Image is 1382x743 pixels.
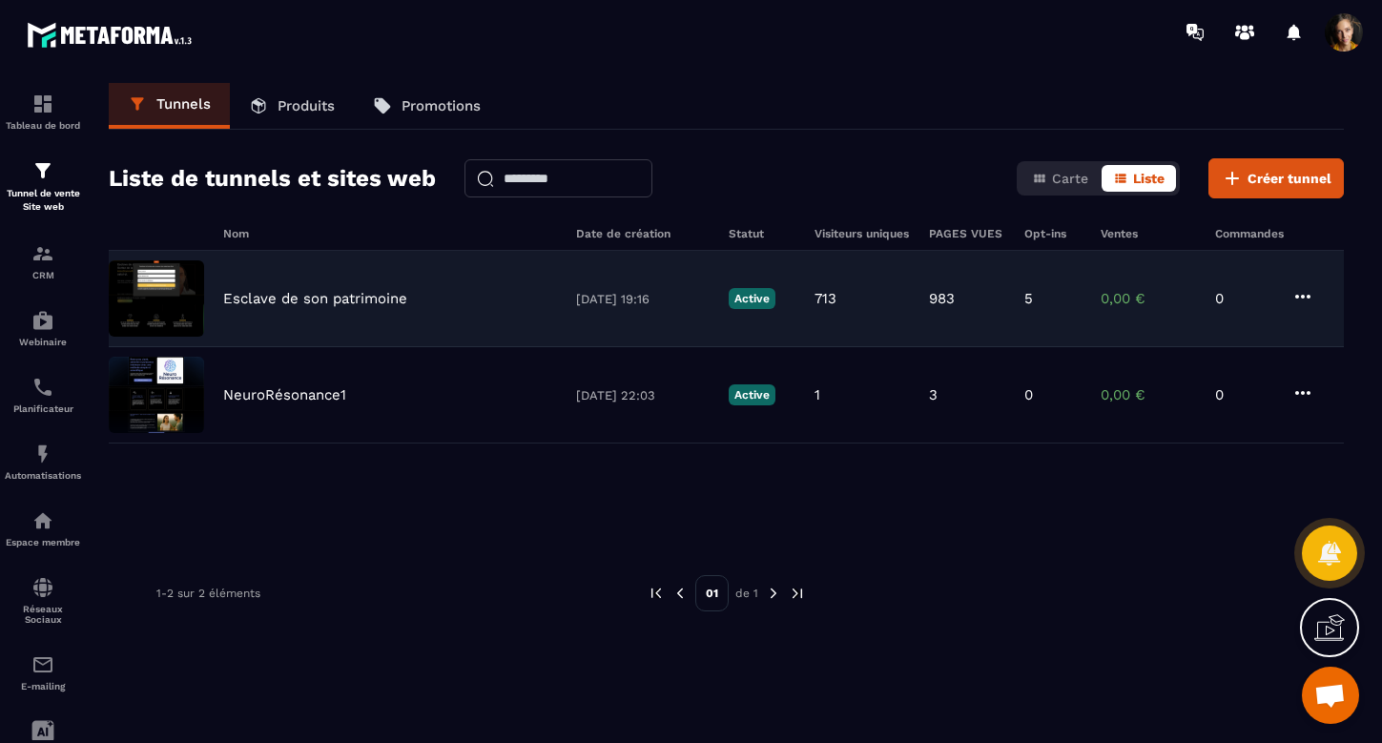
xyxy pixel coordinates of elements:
[929,227,1005,240] h6: PAGES VUES
[5,604,81,625] p: Réseaux Sociaux
[5,187,81,214] p: Tunnel de vente Site web
[156,95,211,113] p: Tunnels
[815,290,836,307] p: 713
[5,681,81,691] p: E-mailing
[789,585,806,602] img: next
[648,585,665,602] img: prev
[31,376,54,399] img: scheduler
[31,576,54,599] img: social-network
[31,309,54,332] img: automations
[1208,158,1344,198] button: Créer tunnel
[402,97,481,114] p: Promotions
[109,83,230,129] a: Tunnels
[1102,165,1176,192] button: Liste
[31,242,54,265] img: formation
[223,290,407,307] p: Esclave de son patrimoine
[5,639,81,706] a: emailemailE-mailing
[5,562,81,639] a: social-networksocial-networkRéseaux Sociaux
[31,509,54,532] img: automations
[765,585,782,602] img: next
[1302,667,1359,724] div: Ouvrir le chat
[815,227,910,240] h6: Visiteurs uniques
[1101,227,1196,240] h6: Ventes
[5,295,81,361] a: automationsautomationsWebinaire
[929,290,955,307] p: 983
[5,120,81,131] p: Tableau de bord
[5,403,81,414] p: Planificateur
[5,428,81,495] a: automationsautomationsAutomatisations
[671,585,689,602] img: prev
[156,587,260,600] p: 1-2 sur 2 éléments
[576,292,710,306] p: [DATE] 19:16
[223,227,557,240] h6: Nom
[5,270,81,280] p: CRM
[1024,290,1033,307] p: 5
[31,93,54,115] img: formation
[5,337,81,347] p: Webinaire
[1021,165,1100,192] button: Carte
[230,83,354,129] a: Produits
[5,537,81,547] p: Espace membre
[31,443,54,465] img: automations
[5,470,81,481] p: Automatisations
[5,495,81,562] a: automationsautomationsEspace membre
[5,228,81,295] a: formationformationCRM
[354,83,500,129] a: Promotions
[109,159,436,197] h2: Liste de tunnels et sites web
[1133,171,1165,186] span: Liste
[5,145,81,228] a: formationformationTunnel de vente Site web
[1215,290,1272,307] p: 0
[1101,386,1196,403] p: 0,00 €
[109,357,204,433] img: image
[223,386,346,403] p: NeuroRésonance1
[1248,169,1331,188] span: Créer tunnel
[5,361,81,428] a: schedulerschedulerPlanificateur
[109,260,204,337] img: image
[27,17,198,52] img: logo
[576,388,710,402] p: [DATE] 22:03
[729,384,775,405] p: Active
[278,97,335,114] p: Produits
[1052,171,1088,186] span: Carte
[1024,386,1033,403] p: 0
[5,78,81,145] a: formationformationTableau de bord
[729,227,795,240] h6: Statut
[929,386,938,403] p: 3
[31,653,54,676] img: email
[576,227,710,240] h6: Date de création
[815,386,820,403] p: 1
[695,575,729,611] p: 01
[735,586,758,601] p: de 1
[1101,290,1196,307] p: 0,00 €
[1024,227,1082,240] h6: Opt-ins
[729,288,775,309] p: Active
[1215,227,1284,240] h6: Commandes
[31,159,54,182] img: formation
[1215,386,1272,403] p: 0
